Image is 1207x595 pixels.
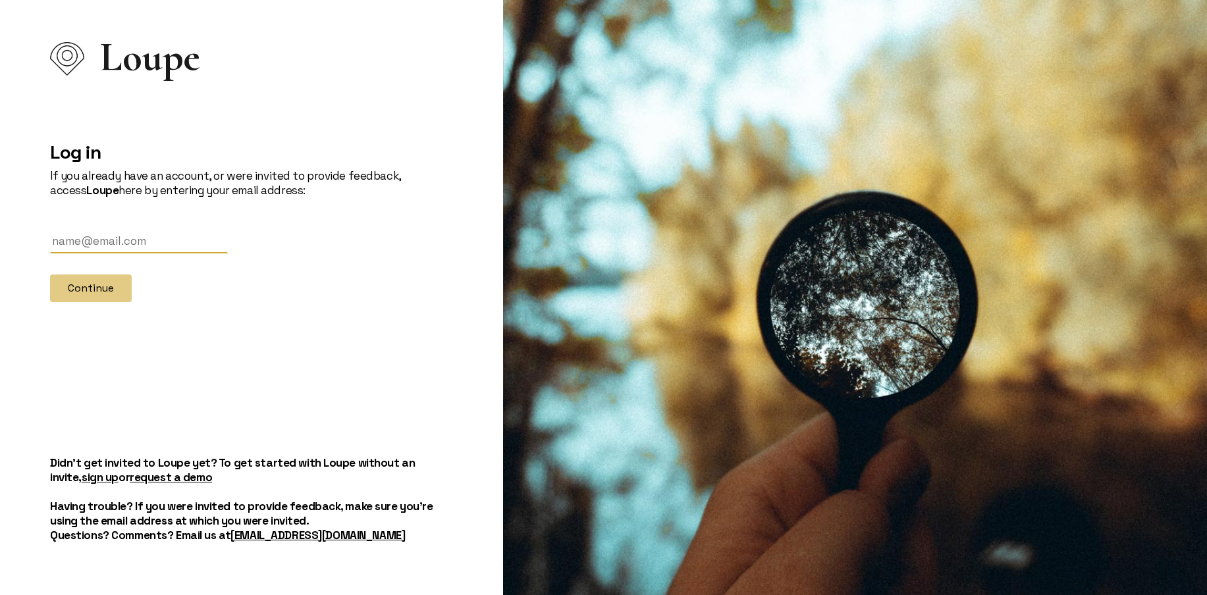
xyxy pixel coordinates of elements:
img: Loupe Logo [50,42,84,76]
a: request a demo [130,470,212,484]
a: sign up [82,470,119,484]
p: If you already have an account, or were invited to provide feedback, access here by entering your... [50,168,453,197]
button: Continue [50,274,132,302]
strong: Loupe [86,183,119,197]
h2: Log in [50,141,453,163]
span: Loupe [100,50,200,65]
input: Email Address [50,229,228,253]
h5: Didn't get invited to Loupe yet? To get started with Loupe without an invite, or Having trouble? ... [50,455,453,542]
a: [EMAIL_ADDRESS][DOMAIN_NAME] [230,528,405,542]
